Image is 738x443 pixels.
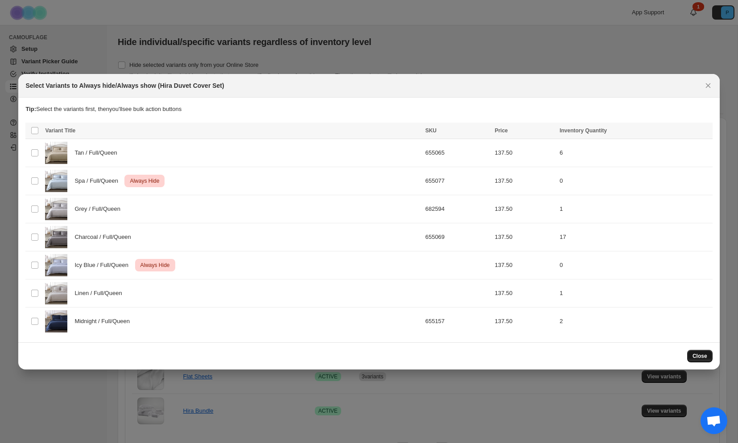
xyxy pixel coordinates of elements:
[25,106,36,112] strong: Tip:
[45,282,67,304] img: Hira-Duvet-Linen.jpg
[45,170,67,192] img: Hira-Duvet-Spa.jpg
[25,105,712,114] p: Select the variants first, then you'll see bulk action buttons
[74,317,134,326] span: Midnight / Full/Queen
[557,251,713,279] td: 0
[45,226,67,248] img: Hira-Duvet-Charcoal.jpg
[25,81,224,90] h2: Select Variants to Always hide/Always show (Hira Duvet Cover Set)
[425,127,437,134] span: SKU
[492,195,557,223] td: 137.50
[557,195,713,223] td: 1
[702,79,714,92] button: Close
[74,289,127,298] span: Linen / Full/Queen
[74,233,136,242] span: Charcoal / Full/Queen
[45,127,75,134] span: Variant Title
[74,176,123,185] span: Spa / Full/Queen
[557,223,713,251] td: 17
[687,350,713,362] button: Close
[74,148,122,157] span: Tan / Full/Queen
[557,307,713,335] td: 2
[423,223,492,251] td: 655069
[423,307,492,335] td: 655157
[74,261,133,270] span: Icy Blue / Full/Queen
[492,279,557,307] td: 137.50
[74,205,125,213] span: Grey / Full/Queen
[45,142,67,164] img: Hira-Duvet-Tan.jpg
[128,176,161,186] span: Always Hide
[693,353,707,360] span: Close
[557,167,713,195] td: 0
[492,139,557,167] td: 137.50
[139,260,172,271] span: Always Hide
[492,167,557,195] td: 137.50
[492,307,557,335] td: 137.50
[701,407,727,434] a: Open chat
[423,167,492,195] td: 655077
[560,127,607,134] span: Inventory Quantity
[495,127,507,134] span: Price
[45,254,67,276] img: product-dcs-hira-icyblue.jpg
[557,139,713,167] td: 6
[45,310,67,332] img: Hira-Duvet-Midnight.jpg
[492,251,557,279] td: 137.50
[492,223,557,251] td: 137.50
[45,198,67,220] img: Hira-Duvet-Grey.jpg
[423,195,492,223] td: 682594
[423,139,492,167] td: 655065
[557,279,713,307] td: 1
